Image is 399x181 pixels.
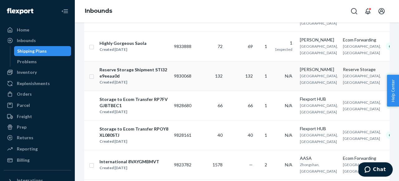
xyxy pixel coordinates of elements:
[343,74,381,85] span: [GEOGRAPHIC_DATA], [GEOGRAPHIC_DATA]
[17,91,32,97] div: Orders
[4,122,71,132] a: Prep
[343,100,381,111] span: [GEOGRAPHIC_DATA], [GEOGRAPHIC_DATA]
[300,96,338,102] div: Flexport HUB
[285,162,292,167] span: N/A
[17,113,32,120] div: Freight
[248,103,253,108] span: 66
[17,48,47,54] div: Shipping Plans
[17,37,36,44] div: Inbounds
[300,37,338,43] div: [PERSON_NAME]
[4,25,71,35] a: Home
[99,40,147,46] div: Highly Gorgeous Saola
[4,112,71,121] a: Freight
[218,132,223,138] span: 40
[14,46,71,56] a: Shipping Plans
[99,46,147,53] div: Created [DATE]
[80,2,117,20] ol: breadcrumbs
[59,5,71,17] button: Close Navigation
[218,44,223,49] span: 72
[248,132,253,138] span: 40
[4,155,71,165] a: Billing
[300,66,338,73] div: [PERSON_NAME]
[4,100,71,110] a: Parcel
[99,96,169,109] div: Storage to Ecom Transfer RP7FVGJBTBEC1
[358,162,393,178] iframe: Opens a widget where you can chat to one of our agents
[17,135,33,141] div: Returns
[17,69,37,75] div: Inventory
[17,102,30,108] div: Parcel
[85,7,112,14] a: Inbounds
[249,162,253,167] span: —
[171,31,194,61] td: 9833888
[99,67,169,79] div: Reserve Storage Shipment STI32e9eeaa0d
[285,73,292,79] span: N/A
[300,133,338,144] span: [GEOGRAPHIC_DATA], [GEOGRAPHIC_DATA]
[275,47,292,52] span: 1 expected
[99,138,169,145] div: Created [DATE]
[343,66,381,73] div: Reserve Storage
[218,103,223,108] span: 66
[300,162,337,174] span: Zhongshan, [GEOGRAPHIC_DATA]
[300,103,338,114] span: [GEOGRAPHIC_DATA], [GEOGRAPHIC_DATA]
[4,79,71,88] a: Replenishments
[375,5,388,17] button: Open account menu
[7,8,33,14] img: Flexport logo
[171,91,194,120] td: 9828680
[265,103,267,108] span: 1
[265,132,267,138] span: 1
[17,124,26,130] div: Prep
[99,159,159,165] div: International 8VAYGMBMVT
[387,75,399,107] button: Help Center
[17,59,37,65] div: Problems
[171,150,194,179] td: 9823782
[248,44,253,49] span: 69
[343,44,381,55] span: [GEOGRAPHIC_DATA], [GEOGRAPHIC_DATA]
[343,162,381,174] span: [GEOGRAPHIC_DATA], [GEOGRAPHIC_DATA]
[4,89,71,99] a: Orders
[275,40,292,46] div: 1
[17,27,29,33] div: Home
[285,132,292,138] span: N/A
[4,67,71,77] a: Inventory
[265,73,267,79] span: 1
[300,126,338,132] div: Flexport HUB
[17,80,50,87] div: Replenishments
[300,74,338,85] span: [GEOGRAPHIC_DATA], [GEOGRAPHIC_DATA]
[17,146,38,152] div: Reporting
[99,109,169,115] div: Created [DATE]
[348,5,360,17] button: Open Search Box
[213,162,223,167] span: 1578
[4,133,71,143] a: Returns
[14,57,71,67] a: Problems
[285,103,292,108] span: N/A
[362,5,374,17] button: Open notifications
[343,37,381,43] div: Ecom Forwarding
[245,73,253,79] span: 132
[4,36,71,45] a: Inbounds
[215,73,223,79] span: 132
[300,14,337,26] span: Zhongshan, [GEOGRAPHIC_DATA]
[265,162,267,167] span: 2
[4,144,71,154] a: Reporting
[265,44,267,49] span: 1
[343,155,381,161] div: Ecom Forwarding
[99,126,169,138] div: Storage to Ecom Transfer RPOY8XL080STJ
[99,165,159,171] div: Created [DATE]
[99,79,169,85] div: Created [DATE]
[300,155,338,161] div: AASA
[300,44,338,55] span: [GEOGRAPHIC_DATA], [GEOGRAPHIC_DATA]
[343,130,381,141] span: [GEOGRAPHIC_DATA], [GEOGRAPHIC_DATA]
[17,157,30,163] div: Billing
[171,61,194,91] td: 9830068
[171,120,194,150] td: 9828161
